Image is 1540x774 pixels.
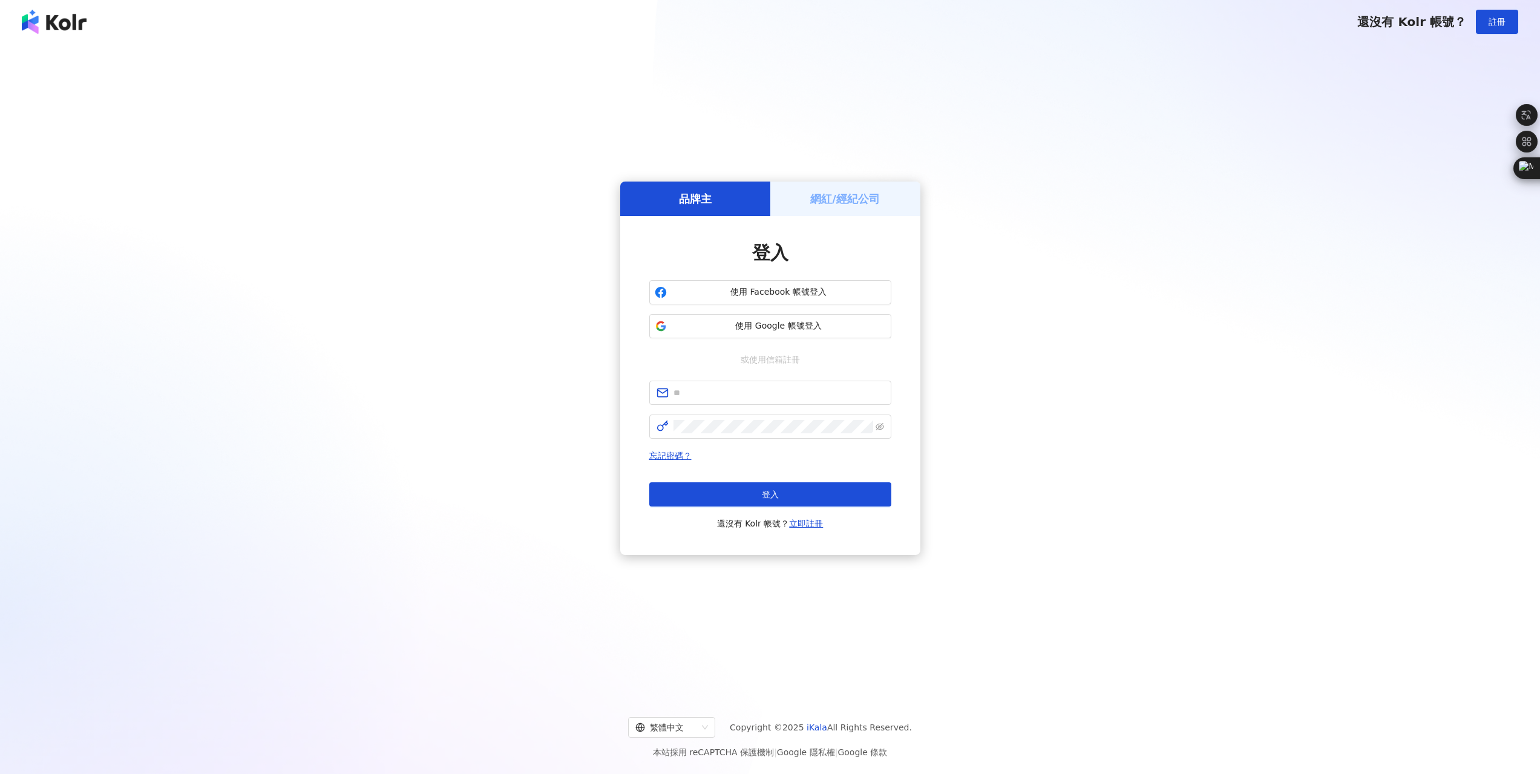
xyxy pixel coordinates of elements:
[732,353,808,366] span: 或使用信箱註冊
[777,747,835,757] a: Google 隱私權
[717,516,824,531] span: 還沒有 Kolr 帳號？
[837,747,887,757] a: Google 條款
[876,422,884,431] span: eye-invisible
[672,286,886,298] span: 使用 Facebook 帳號登入
[1357,15,1466,29] span: 還沒有 Kolr 帳號？
[22,10,87,34] img: logo
[774,747,777,757] span: |
[649,280,891,304] button: 使用 Facebook 帳號登入
[1489,17,1506,27] span: 註冊
[653,745,887,759] span: 本站採用 reCAPTCHA 保護機制
[807,723,827,732] a: iKala
[679,191,712,206] h5: 品牌主
[810,191,880,206] h5: 網紅/經紀公司
[649,451,692,461] a: 忘記密碼？
[835,747,838,757] span: |
[730,720,912,735] span: Copyright © 2025 All Rights Reserved.
[762,490,779,499] span: 登入
[649,482,891,507] button: 登入
[789,519,823,528] a: 立即註冊
[752,242,788,263] span: 登入
[635,718,697,737] div: 繁體中文
[649,314,891,338] button: 使用 Google 帳號登入
[672,320,886,332] span: 使用 Google 帳號登入
[1476,10,1518,34] button: 註冊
